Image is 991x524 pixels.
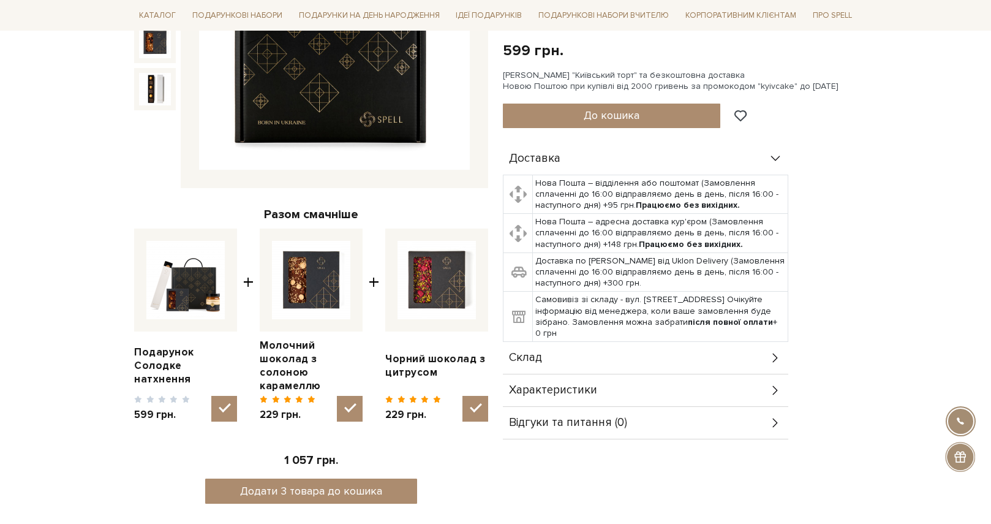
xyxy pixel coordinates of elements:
a: Про Spell [808,6,857,25]
span: Склад [509,352,542,363]
span: 229 грн. [385,408,441,422]
td: Самовивіз зі складу - вул. [STREET_ADDRESS] Очікуйте інформацію від менеджера, коли ваше замовлен... [533,292,788,342]
a: Подарунок Солодке натхнення [134,346,237,386]
span: + [369,229,379,422]
img: Подарунок Солодке натхнення [139,26,171,58]
b: після повної оплати [688,317,773,327]
a: Каталог [134,6,181,25]
span: + [243,229,254,422]
td: Доставка по [PERSON_NAME] від Uklon Delivery (Замовлення сплаченні до 16:00 відправляємо день в д... [533,253,788,292]
button: До кошика [503,104,720,128]
b: Працюємо без вихідних. [636,200,740,210]
span: 229 грн. [260,408,315,422]
img: Подарунок Солодке натхнення [146,241,225,319]
a: Корпоративним клієнтам [680,6,801,25]
span: Доставка [509,153,560,164]
div: [PERSON_NAME] "Київський торт" та безкоштовна доставка Новою Поштою при купівлі від 2000 гривень ... [503,70,857,92]
img: Молочний шоколад з солоною карамеллю [272,241,350,319]
span: 1 057 грн. [284,454,338,468]
a: Молочний шоколад з солоною карамеллю [260,339,363,393]
b: Працюємо без вихідних. [639,239,743,249]
td: Нова Пошта – адресна доставка кур'єром (Замовлення сплаченні до 16:00 відправляємо день в день, п... [533,214,788,253]
span: Характеристики [509,385,597,396]
a: Чорний шоколад з цитрусом [385,352,488,379]
button: Додати 3 товара до кошика [205,479,418,504]
img: Подарунок Солодке натхнення [139,73,171,105]
div: Разом смачніше [134,207,488,222]
a: Подарунки на День народження [294,6,445,25]
span: 599 грн. [134,408,190,422]
div: 599 грн. [503,41,563,60]
span: До кошика [584,108,639,122]
td: Нова Пошта – відділення або поштомат (Замовлення сплаченні до 16:00 відправляємо день в день, піс... [533,175,788,214]
a: Ідеї подарунків [451,6,527,25]
span: Відгуки та питання (0) [509,417,627,428]
a: Подарункові набори [187,6,287,25]
a: Подарункові набори Вчителю [533,5,674,26]
img: Чорний шоколад з цитрусом [398,241,476,319]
